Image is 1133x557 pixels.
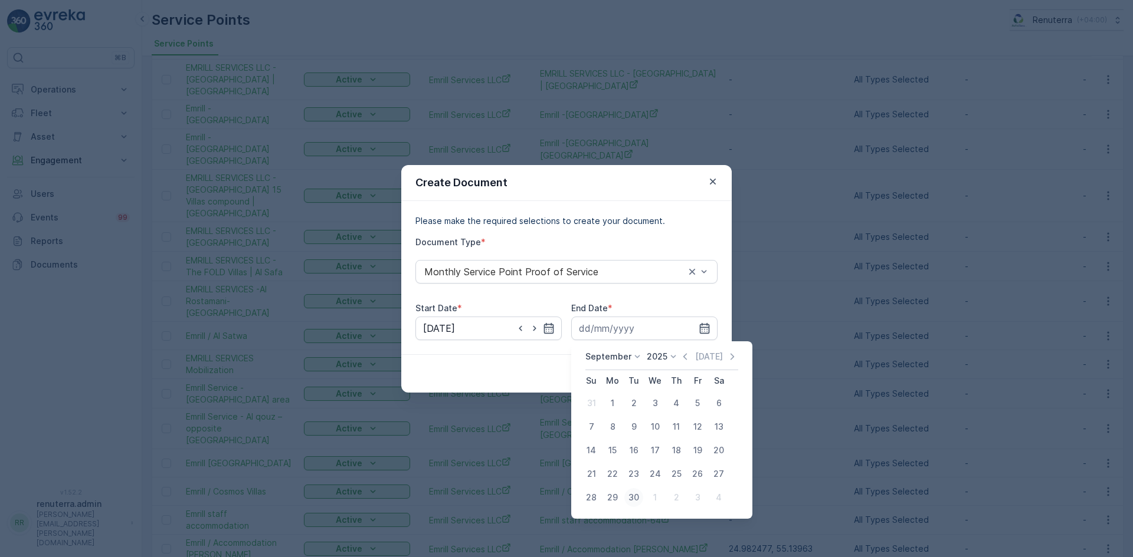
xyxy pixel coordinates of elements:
[688,441,707,460] div: 19
[667,488,686,507] div: 2
[624,464,643,483] div: 23
[603,464,622,483] div: 22
[646,441,664,460] div: 17
[695,351,723,362] p: [DATE]
[709,441,728,460] div: 20
[582,394,601,413] div: 31
[415,174,507,191] p: Create Document
[582,417,601,436] div: 7
[624,417,643,436] div: 9
[688,394,707,413] div: 5
[667,394,686,413] div: 4
[571,317,718,340] input: dd/mm/yyyy
[602,370,623,391] th: Monday
[666,370,687,391] th: Thursday
[646,464,664,483] div: 24
[603,417,622,436] div: 8
[646,417,664,436] div: 10
[571,303,608,313] label: End Date
[688,488,707,507] div: 3
[624,441,643,460] div: 16
[415,303,457,313] label: Start Date
[415,317,562,340] input: dd/mm/yyyy
[709,417,728,436] div: 13
[688,417,707,436] div: 12
[667,441,686,460] div: 18
[709,464,728,483] div: 27
[647,351,667,362] p: 2025
[623,370,644,391] th: Tuesday
[709,488,728,507] div: 4
[687,370,708,391] th: Friday
[646,394,664,413] div: 3
[582,441,601,460] div: 14
[667,417,686,436] div: 11
[667,464,686,483] div: 25
[603,394,622,413] div: 1
[582,464,601,483] div: 21
[415,215,718,227] p: Please make the required selections to create your document.
[644,370,666,391] th: Wednesday
[709,394,728,413] div: 6
[646,488,664,507] div: 1
[585,351,631,362] p: September
[581,370,602,391] th: Sunday
[603,441,622,460] div: 15
[415,237,481,247] label: Document Type
[624,488,643,507] div: 30
[582,488,601,507] div: 28
[688,464,707,483] div: 26
[708,370,729,391] th: Saturday
[603,488,622,507] div: 29
[624,394,643,413] div: 2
